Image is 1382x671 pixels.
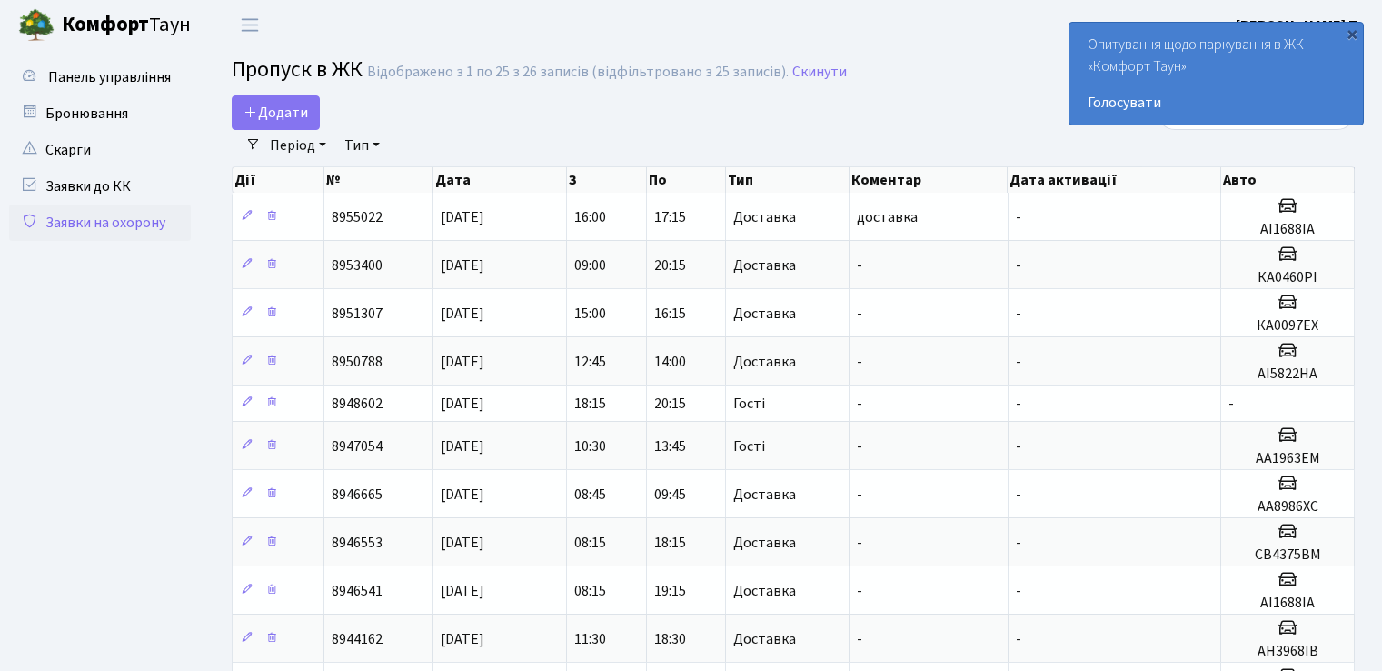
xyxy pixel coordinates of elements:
th: Дата [433,167,567,193]
div: Відображено з 1 по 25 з 26 записів (відфільтровано з 25 записів). [367,64,789,81]
span: 15:00 [574,304,606,324]
span: доставка [857,207,918,227]
span: 8946541 [332,581,383,601]
span: 20:15 [654,255,686,275]
button: Переключити навігацію [227,10,273,40]
span: - [857,304,862,324]
th: По [647,167,726,193]
span: Гості [733,396,765,411]
h5: АА8986ХС [1228,498,1347,516]
a: Тип [337,130,387,161]
h5: АН3968ІВ [1228,643,1347,660]
th: Тип [726,167,850,193]
a: Скарги [9,132,191,168]
th: Дії [233,167,324,193]
span: 8951307 [332,304,383,324]
span: 12:45 [574,352,606,372]
span: - [857,485,862,505]
span: Панель управління [48,67,171,87]
span: Таун [62,10,191,41]
span: 8953400 [332,255,383,275]
span: 16:15 [654,304,686,324]
span: 08:45 [574,485,606,505]
span: Доставка [733,306,796,321]
span: 17:15 [654,207,686,227]
a: Заявки до КК [9,168,191,205]
span: 10:30 [574,436,606,456]
span: 08:15 [574,533,606,553]
a: Голосувати [1088,92,1345,114]
a: Скинути [792,64,847,81]
span: 13:45 [654,436,686,456]
span: - [1016,629,1021,649]
span: 8944162 [332,629,383,649]
span: - [1016,485,1021,505]
th: Коментар [850,167,1008,193]
span: 09:45 [654,485,686,505]
span: Доставка [733,258,796,273]
span: 09:00 [574,255,606,275]
span: 08:15 [574,581,606,601]
span: - [857,352,862,372]
a: Додати [232,95,320,130]
span: - [857,533,862,553]
span: - [1016,533,1021,553]
span: Гості [733,439,765,454]
span: - [857,436,862,456]
span: Доставка [733,536,796,550]
span: Пропуск в ЖК [232,54,363,85]
th: № [324,167,433,193]
span: 20:15 [654,394,686,414]
a: Заявки на охорону [9,205,191,241]
h5: СВ4375ВМ [1228,546,1347,564]
span: [DATE] [441,255,484,275]
span: - [857,629,862,649]
span: - [1016,255,1021,275]
a: Період [263,130,333,161]
span: 8946553 [332,533,383,553]
th: Дата активації [1008,167,1221,193]
span: Доставка [733,632,796,646]
h5: КА0460РІ [1228,269,1347,286]
span: - [1016,207,1021,227]
span: [DATE] [441,394,484,414]
span: 8948602 [332,394,383,414]
span: Доставка [733,487,796,502]
span: - [857,581,862,601]
span: 16:00 [574,207,606,227]
span: [DATE] [441,533,484,553]
span: - [1016,581,1021,601]
span: 19:15 [654,581,686,601]
a: Панель управління [9,59,191,95]
span: 18:15 [654,533,686,553]
span: 8946665 [332,485,383,505]
th: З [567,167,646,193]
span: [DATE] [441,352,484,372]
span: [DATE] [441,207,484,227]
span: - [1016,436,1021,456]
span: 18:15 [574,394,606,414]
h5: АІ1688ІА [1228,595,1347,612]
b: [PERSON_NAME] Т. [1236,15,1360,35]
div: Опитування щодо паркування в ЖК «Комфорт Таун» [1069,23,1363,125]
a: [PERSON_NAME] Т. [1236,15,1360,36]
th: Авто [1221,167,1355,193]
span: 18:30 [654,629,686,649]
span: Доставка [733,355,796,369]
span: [DATE] [441,304,484,324]
span: [DATE] [441,485,484,505]
span: Доставка [733,584,796,598]
h5: КА0097ЕХ [1228,317,1347,335]
span: [DATE] [441,581,484,601]
span: Додати [244,103,308,123]
span: 11:30 [574,629,606,649]
span: - [1016,304,1021,324]
span: [DATE] [441,629,484,649]
span: 14:00 [654,352,686,372]
h5: АІ5822НА [1228,366,1347,383]
span: - [1016,352,1021,372]
span: - [1016,394,1021,414]
span: - [1228,394,1234,414]
span: Доставка [733,210,796,225]
h5: АІ1688ІА [1228,221,1347,238]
